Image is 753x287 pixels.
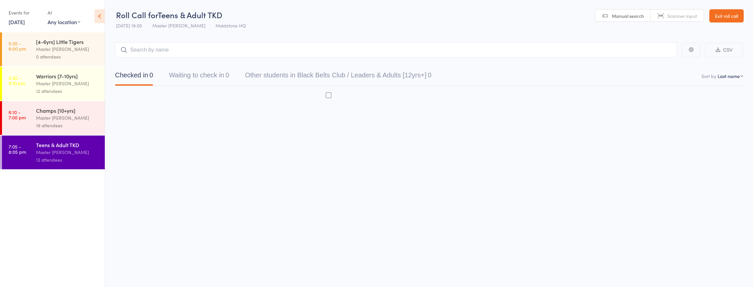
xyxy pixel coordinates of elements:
[2,101,105,135] a: 6:10 -7:00 pmChamps [10+yrs]Master [PERSON_NAME]19 attendees
[9,109,26,120] time: 6:10 - 7:00 pm
[2,67,105,101] a: 5:20 -6:10 pmWarriors [7-10yrs]Master [PERSON_NAME]12 attendees
[667,13,697,19] span: Scanner input
[36,122,99,129] div: 19 attendees
[36,141,99,148] div: Teens & Adult TKD
[9,144,26,154] time: 7:05 - 8:05 pm
[36,53,99,61] div: 0 attendees
[612,13,644,19] span: Manual search
[36,80,99,87] div: Master [PERSON_NAME]
[36,38,99,45] div: [4-6yrs] Little Tigers
[48,18,80,25] div: Any location
[216,22,246,29] span: Maidstone HQ
[116,22,142,29] span: [DATE] 19:05
[116,9,158,20] span: Roll Call for
[169,68,229,86] button: Waiting to check in0
[115,68,153,86] button: Checked in0
[428,71,431,79] div: 0
[709,9,744,22] a: Exit roll call
[158,9,222,20] span: Teens & Adult TKD
[149,71,153,79] div: 0
[36,114,99,122] div: Master [PERSON_NAME]
[48,7,80,18] div: At
[718,73,740,79] div: Last name
[36,72,99,80] div: Warriors [7-10yrs]
[9,75,25,86] time: 5:20 - 6:10 pm
[36,148,99,156] div: Master [PERSON_NAME]
[9,7,41,18] div: Events for
[36,156,99,164] div: 13 attendees
[36,45,99,53] div: Master [PERSON_NAME]
[115,42,677,58] input: Search by name
[152,22,205,29] span: Master [PERSON_NAME]
[705,43,743,57] button: CSV
[9,18,25,25] a: [DATE]
[225,71,229,79] div: 0
[701,73,716,79] label: Sort by
[2,32,105,66] a: 5:20 -6:00 pm[4-6yrs] Little TigersMaster [PERSON_NAME]0 attendees
[9,41,26,51] time: 5:20 - 6:00 pm
[36,107,99,114] div: Champs [10+yrs]
[245,68,431,86] button: Other students in Black Belts Club / Leaders & Adults [12yrs+]0
[36,87,99,95] div: 12 attendees
[2,136,105,169] a: 7:05 -8:05 pmTeens & Adult TKDMaster [PERSON_NAME]13 attendees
